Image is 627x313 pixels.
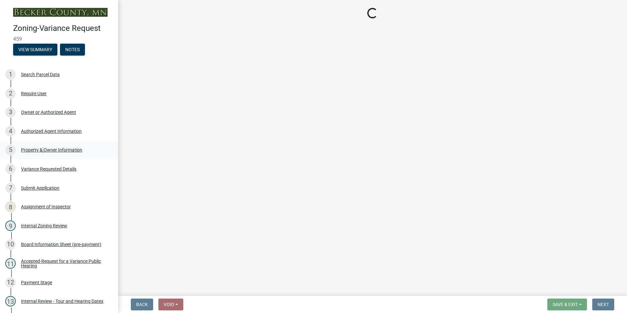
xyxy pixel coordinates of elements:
span: Void [164,302,174,307]
div: Property & Owner Information [21,148,82,152]
button: Void [158,299,183,310]
div: Internal Review - Tour and Hearing Dates [21,299,103,303]
div: 4 [5,126,16,136]
div: Board Information Sheet (pre-payment) [21,242,101,247]
div: Assignment of Inspector [21,204,71,209]
div: 6 [5,164,16,174]
button: View Summary [13,44,57,55]
div: 12 [5,277,16,288]
span: Back [136,302,148,307]
div: 9 [5,220,16,231]
span: Next [597,302,609,307]
button: Next [592,299,614,310]
div: Submit Application [21,186,59,190]
h4: Zoning-Variance Request [13,24,113,33]
div: Search Parcel Data [21,72,60,77]
button: Save & Exit [547,299,587,310]
div: 3 [5,107,16,117]
div: 2 [5,88,16,99]
div: Require User [21,91,47,96]
div: 8 [5,201,16,212]
div: 13 [5,296,16,306]
span: 459 [13,36,105,42]
div: 5 [5,145,16,155]
wm-modal-confirm: Notes [60,47,85,52]
div: Accepted-Request for a Variance Public Hearing [21,259,108,268]
div: Variance Requested Details [21,167,76,171]
div: Payment Stage [21,280,52,285]
wm-modal-confirm: Summary [13,47,57,52]
div: Internal Zoning Review [21,223,67,228]
div: 1 [5,69,16,80]
div: Owner or Authorized Agent [21,110,76,115]
button: Notes [60,44,85,55]
div: 10 [5,239,16,250]
div: 7 [5,183,16,193]
div: 11 [5,258,16,269]
span: Save & Exit [553,302,578,307]
div: Authorized Agent Information [21,129,82,134]
button: Back [131,299,153,310]
img: Becker County, Minnesota [13,8,108,17]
